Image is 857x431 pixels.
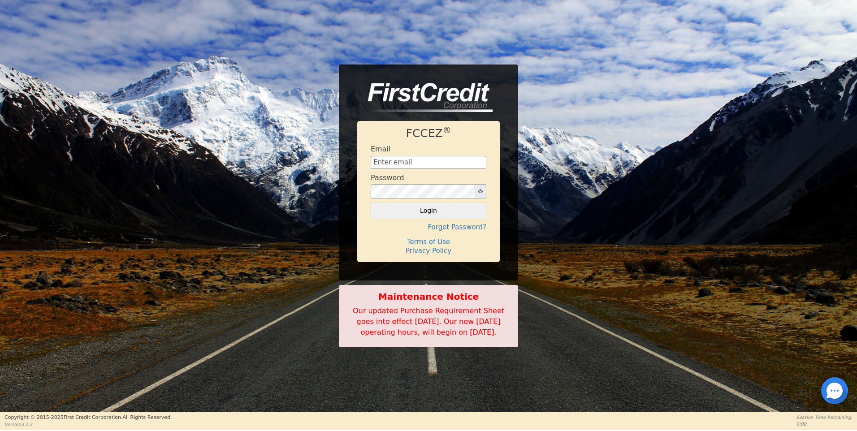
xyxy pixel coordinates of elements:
[371,238,486,246] h4: Terms of Use
[122,414,172,420] span: All Rights Reserved.
[4,414,172,422] p: Copyright © 2015- 2025 First Credit Corporation.
[371,223,486,231] h4: Forgot Password?
[371,156,486,169] input: Enter email
[371,173,404,182] h4: Password
[371,127,486,140] h1: FCCEZ
[371,247,486,255] h4: Privacy Policy
[357,83,493,112] img: logo-CMu_cnol.png
[796,414,853,421] p: Session Time Remaining:
[344,290,513,303] b: Maintenance Notice
[353,306,504,336] span: Our updated Purchase Requirement Sheet goes into effect [DATE]. Our new [DATE] operating hours, w...
[371,184,475,198] input: password
[796,421,853,427] p: 0:00
[4,421,172,428] p: Version 3.2.2
[371,203,486,218] button: Login
[443,125,451,135] sup: ®
[371,145,390,153] h4: Email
